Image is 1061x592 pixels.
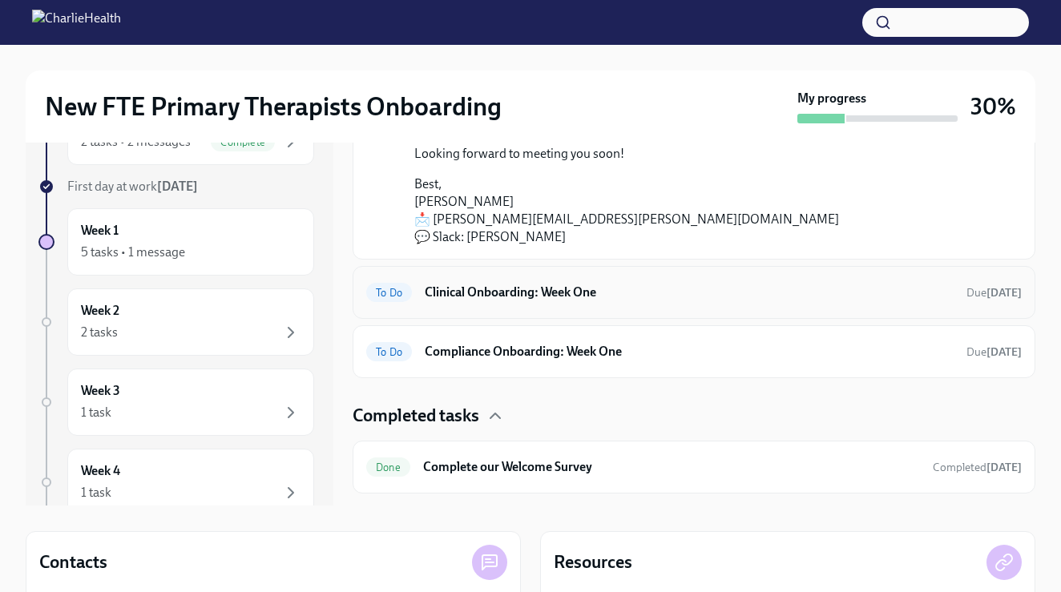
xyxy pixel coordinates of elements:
[986,345,1022,359] strong: [DATE]
[966,344,1022,360] span: August 24th, 2025 10:00
[366,346,412,358] span: To Do
[81,324,118,341] div: 2 tasks
[986,286,1022,300] strong: [DATE]
[32,10,121,35] img: CharlieHealth
[353,404,479,428] h4: Completed tasks
[38,449,314,516] a: Week 41 task
[414,145,996,163] p: Looking forward to meeting you soon!
[38,178,314,195] a: First day at work[DATE]
[966,286,1022,300] span: Due
[414,175,996,246] p: Best, [PERSON_NAME] 📩 [PERSON_NAME][EMAIL_ADDRESS][PERSON_NAME][DOMAIN_NAME] 💬 Slack: [PERSON_NAME]
[81,222,119,240] h6: Week 1
[425,284,954,301] h6: Clinical Onboarding: Week One
[933,460,1022,475] span: August 15th, 2025 17:29
[81,244,185,261] div: 5 tasks • 1 message
[39,550,107,574] h4: Contacts
[38,288,314,356] a: Week 22 tasks
[81,484,111,501] div: 1 task
[966,345,1022,359] span: Due
[81,404,111,421] div: 1 task
[38,368,314,436] a: Week 31 task
[797,90,866,107] strong: My progress
[353,404,1035,428] div: Completed tasks
[366,280,1022,305] a: To DoClinical Onboarding: Week OneDue[DATE]
[366,287,412,299] span: To Do
[366,454,1022,480] a: DoneComplete our Welcome SurveyCompleted[DATE]
[157,179,198,194] strong: [DATE]
[366,339,1022,364] a: To DoCompliance Onboarding: Week OneDue[DATE]
[81,302,119,320] h6: Week 2
[966,285,1022,300] span: August 24th, 2025 10:00
[38,208,314,276] a: Week 15 tasks • 1 message
[81,462,120,480] h6: Week 4
[425,343,954,360] h6: Compliance Onboarding: Week One
[366,461,410,473] span: Done
[986,461,1022,474] strong: [DATE]
[45,91,502,123] h2: New FTE Primary Therapists Onboarding
[423,458,920,476] h6: Complete our Welcome Survey
[554,550,632,574] h4: Resources
[67,179,198,194] span: First day at work
[933,461,1022,474] span: Completed
[81,382,120,400] h6: Week 3
[970,92,1016,121] h3: 30%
